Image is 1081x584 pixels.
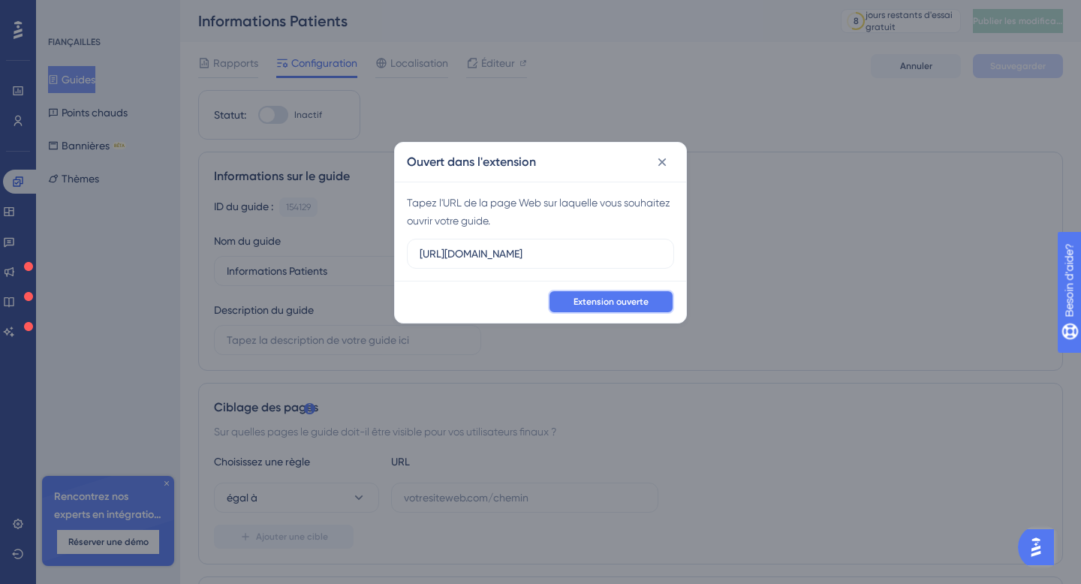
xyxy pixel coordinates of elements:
[420,245,661,262] input: URL
[574,297,649,307] font: Extension ouverte
[407,155,536,169] font: Ouvert dans l'extension
[1018,525,1063,570] iframe: Lanceur d'assistant d'IA UserGuiding
[407,197,670,227] font: Tapez l'URL de la page Web sur laquelle vous souhaitez ouvrir votre guide.
[35,7,109,18] font: Besoin d'aide?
